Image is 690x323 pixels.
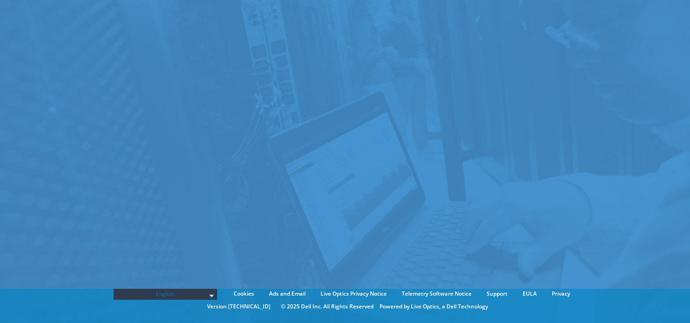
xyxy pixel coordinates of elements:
[262,289,312,299] a: Ads and Email
[379,302,488,312] li: Powered by Live Optics, a Dell Technology
[202,302,275,312] li: Version [TECHNICAL_ID]
[516,289,544,299] a: EULA
[314,289,394,299] a: Live Optics Privacy Notice
[545,289,577,299] a: Privacy
[227,289,261,299] a: Cookies
[395,289,478,299] a: Telemetry Software Notice
[118,289,213,300] span: English
[276,302,378,312] li: © 2025 Dell Inc. All Rights Reserved
[480,289,514,299] a: Support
